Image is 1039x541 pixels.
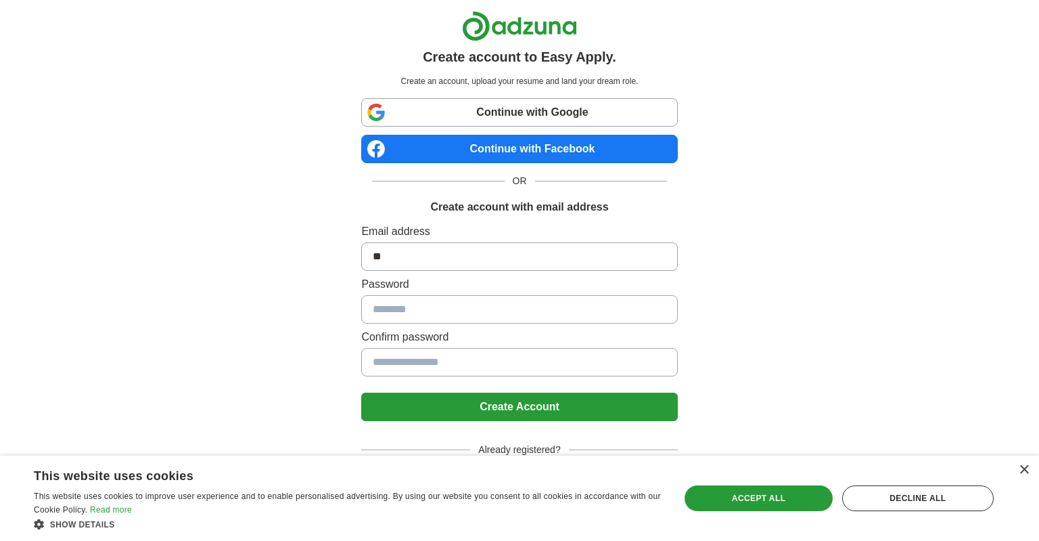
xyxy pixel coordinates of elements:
p: Create an account, upload your resume and land your dream role. [364,75,674,87]
label: Password [361,276,677,293]
span: This website uses cookies to improve user experience and to enable personalised advertising. By u... [34,492,661,515]
label: Email address [361,223,677,240]
h1: Create account with email address [430,199,608,215]
div: Decline all [842,485,994,511]
div: Accept all [685,485,832,511]
span: OR [505,174,535,188]
a: Continue with Google [361,98,677,127]
div: Show details [34,517,661,531]
img: Adzuna logo [462,11,577,41]
a: Read more, opens a new window [90,505,132,515]
span: Show details [50,520,115,529]
span: Already registered? [470,443,568,457]
div: Close [1019,465,1029,475]
a: Continue with Facebook [361,135,677,163]
h1: Create account to Easy Apply. [423,47,616,67]
button: Create Account [361,393,677,421]
label: Confirm password [361,329,677,345]
div: This website uses cookies [34,464,627,484]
